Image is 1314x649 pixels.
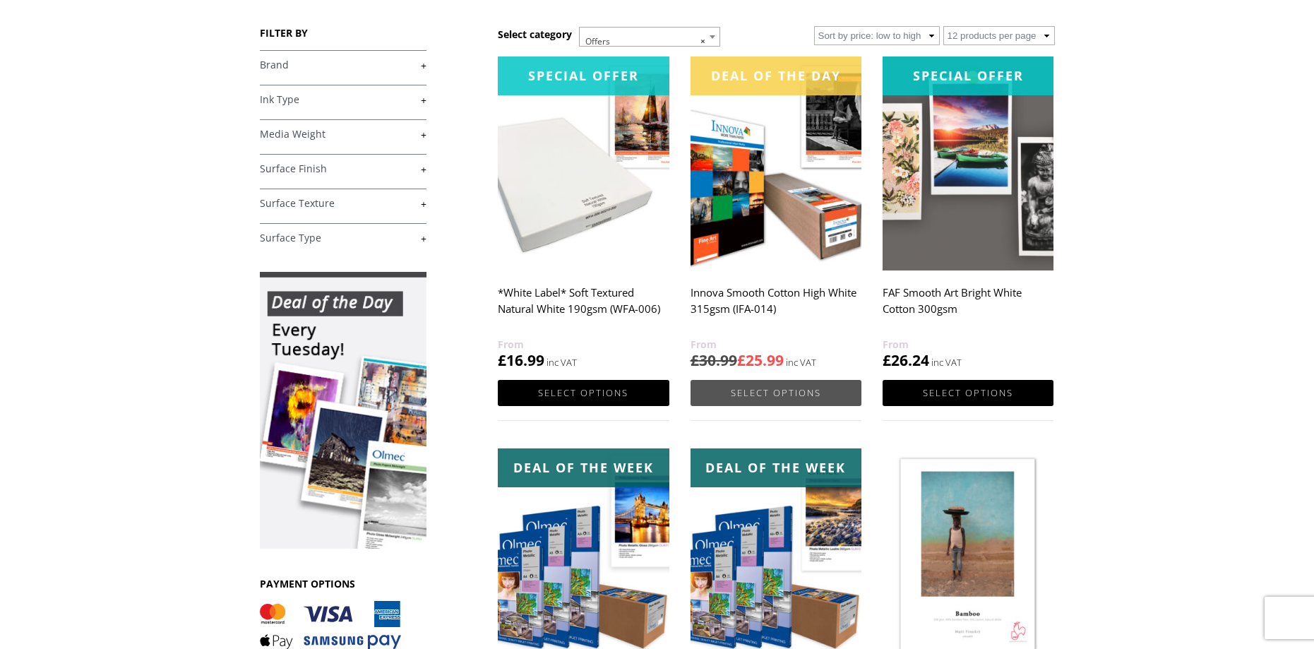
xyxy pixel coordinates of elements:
[260,154,426,182] h4: Surface Finish
[691,56,861,270] img: Innova Smooth Cotton High White 315gsm (IFA-014)
[883,380,1053,406] a: Select options for “FAF Smooth Art Bright White Cotton 300gsm”
[260,232,426,245] a: +
[260,85,426,113] h4: Ink Type
[691,350,699,370] span: £
[883,350,891,370] span: £
[691,350,737,370] bdi: 30.99
[498,280,669,336] h2: *White Label* Soft Textured Natural White 190gsm (WFA-006)
[883,280,1053,336] h2: FAF Smooth Art Bright White Cotton 300gsm
[498,56,669,95] div: Special Offer
[691,56,861,95] div: Deal of the day
[498,56,669,371] a: Special Offer*White Label* Soft Textured Natural White 190gsm (WFA-006) £16.99
[691,380,861,406] a: Select options for “Innova Smooth Cotton High White 315gsm (IFA-014)”
[498,380,669,406] a: Select options for “*White Label* Soft Textured Natural White 190gsm (WFA-006)”
[260,93,426,107] a: +
[260,272,426,549] img: promo
[580,28,719,56] span: Offers
[814,26,940,45] select: Shop order
[260,577,426,590] h3: PAYMENT OPTIONS
[498,350,544,370] bdi: 16.99
[260,26,426,40] h3: FILTER BY
[691,280,861,336] h2: Innova Smooth Cotton High White 315gsm (IFA-014)
[883,56,1053,270] img: FAF Smooth Art Bright White Cotton 300gsm
[498,350,506,370] span: £
[260,189,426,217] h4: Surface Texture
[260,119,426,148] h4: Media Weight
[737,350,784,370] bdi: 25.99
[691,56,861,371] a: Deal of the day Innova Smooth Cotton High White 315gsm (IFA-014) £30.99£25.99
[498,28,572,41] h3: Select category
[260,197,426,210] a: +
[579,27,720,47] span: Offers
[883,350,929,370] bdi: 26.24
[737,350,746,370] span: £
[260,50,426,78] h4: Brand
[498,56,669,270] img: *White Label* Soft Textured Natural White 190gsm (WFA-006)
[691,448,861,487] div: Deal of the week
[260,59,426,72] a: +
[260,223,426,251] h4: Surface Type
[700,32,705,52] span: ×
[260,128,426,141] a: +
[260,162,426,176] a: +
[883,56,1053,371] a: Special OfferFAF Smooth Art Bright White Cotton 300gsm £26.24
[498,448,669,487] div: Deal of the week
[883,56,1053,95] div: Special Offer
